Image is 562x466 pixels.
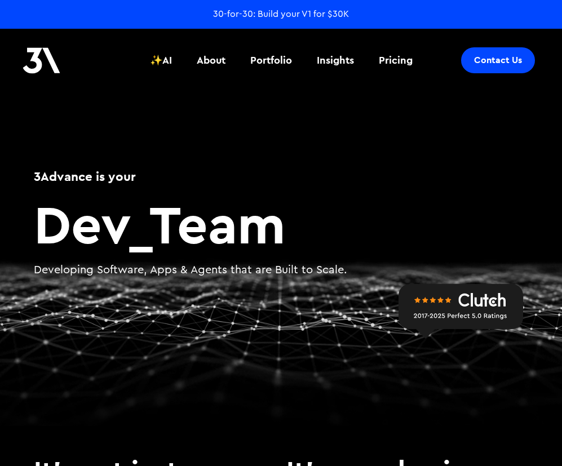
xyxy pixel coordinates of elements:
a: Pricing [372,39,419,81]
p: Developing Software, Apps & Agents that are Built to Scale. [34,262,528,278]
a: About [190,39,232,81]
div: ✨AI [150,53,172,68]
a: Portfolio [244,39,299,81]
a: 30-for-30: Build your V1 for $30K [213,8,349,20]
a: Contact Us [461,47,535,73]
div: Portfolio [250,53,292,68]
div: Contact Us [474,55,522,66]
div: About [197,53,225,68]
a: Insights [310,39,361,81]
a: ✨AI [143,39,179,81]
span: _ [127,189,149,258]
span: Dev [34,189,127,258]
div: Pricing [379,53,413,68]
h2: Team [34,197,528,251]
h1: 3Advance is your [34,167,528,185]
div: Insights [317,53,354,68]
